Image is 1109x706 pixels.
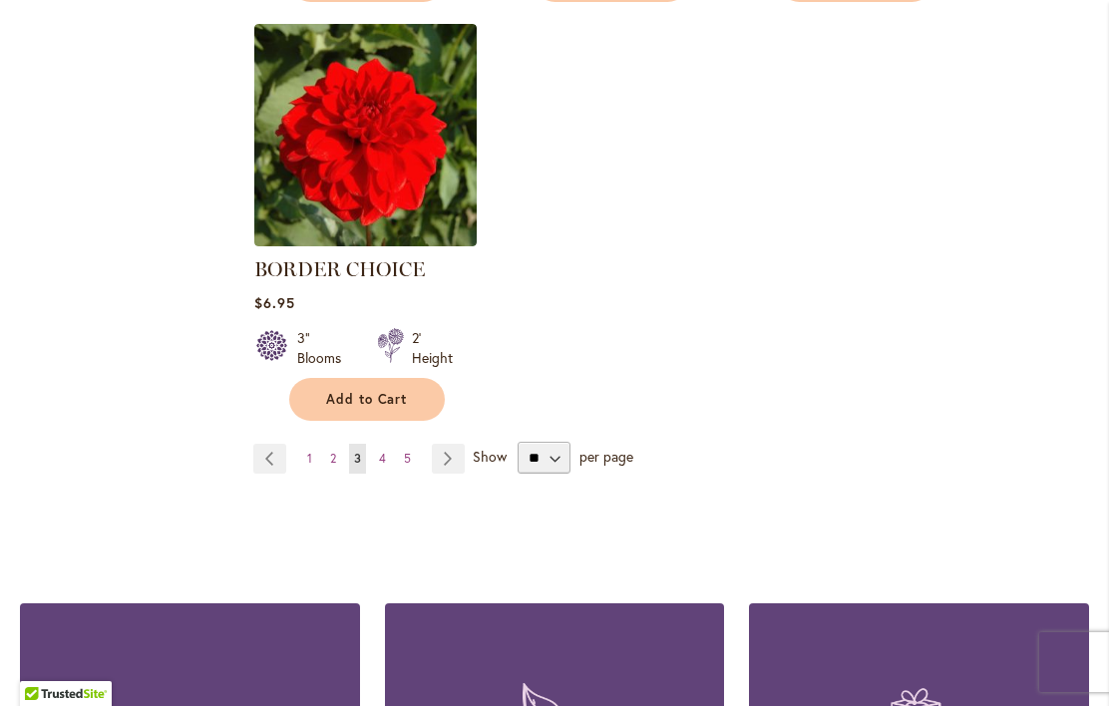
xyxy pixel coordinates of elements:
[330,451,336,466] span: 2
[254,293,295,312] span: $6.95
[297,328,353,368] div: 3" Blooms
[254,231,477,250] a: BORDER CHOICE
[307,451,312,466] span: 1
[254,24,477,246] img: BORDER CHOICE
[326,391,408,408] span: Add to Cart
[254,257,425,281] a: BORDER CHOICE
[379,451,386,466] span: 4
[579,447,633,466] span: per page
[289,378,445,421] button: Add to Cart
[473,447,507,466] span: Show
[15,635,71,691] iframe: Launch Accessibility Center
[412,328,453,368] div: 2' Height
[399,444,416,474] a: 5
[354,451,361,466] span: 3
[404,451,411,466] span: 5
[325,444,341,474] a: 2
[302,444,317,474] a: 1
[374,444,391,474] a: 4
